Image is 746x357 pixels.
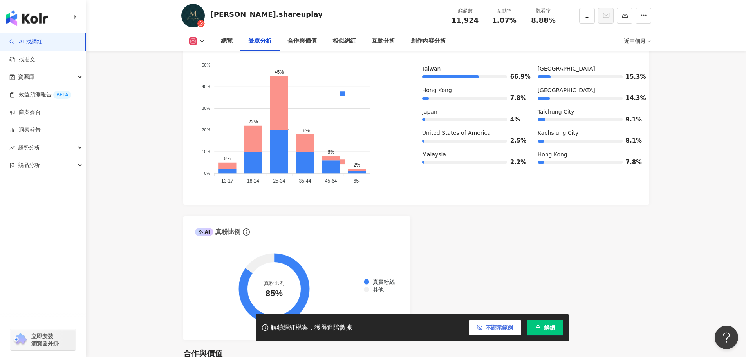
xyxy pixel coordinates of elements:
[538,87,638,94] div: [GEOGRAPHIC_DATA]
[510,117,522,123] span: 4%
[367,287,384,293] span: 其他
[626,95,638,101] span: 14.3%
[422,65,522,73] div: Taiwan
[411,36,446,46] div: 創作內容分析
[273,179,285,184] tspan: 25-34
[204,171,210,176] tspan: 0%
[372,36,395,46] div: 互動分析
[531,16,555,24] span: 8.88%
[529,7,558,15] div: 觀看率
[510,159,522,165] span: 2.2%
[422,151,522,159] div: Malaysia
[332,36,356,46] div: 相似網紅
[195,228,214,236] div: AI
[248,36,272,46] div: 受眾分析
[202,106,210,111] tspan: 30%
[490,7,519,15] div: 互動率
[624,35,651,47] div: 近三個月
[538,65,638,73] div: [GEOGRAPHIC_DATA]
[422,129,522,137] div: United States of America
[353,179,360,184] tspan: 65-
[9,91,71,99] a: 效益預測報告BETA
[422,87,522,94] div: Hong Kong
[18,139,40,156] span: 趨勢分析
[195,228,241,236] div: 真粉比例
[202,63,210,67] tspan: 50%
[9,38,42,46] a: searchAI 找網紅
[492,16,516,24] span: 1.07%
[450,7,480,15] div: 追蹤數
[13,333,28,346] img: chrome extension
[527,320,563,335] button: 解鎖
[626,138,638,144] span: 8.1%
[6,10,48,26] img: logo
[538,151,638,159] div: Hong Kong
[221,36,233,46] div: 總覽
[31,333,59,347] span: 立即安裝 瀏覽器外掛
[18,156,40,174] span: 競品分析
[510,74,522,80] span: 66.9%
[538,108,638,116] div: Taichung City
[538,129,638,137] div: Kaohsiung City
[626,74,638,80] span: 15.3%
[626,159,638,165] span: 7.8%
[469,320,521,335] button: 不顯示範例
[510,138,522,144] span: 2.5%
[247,179,259,184] tspan: 18-24
[486,324,513,331] span: 不顯示範例
[9,126,41,134] a: 洞察報告
[211,9,323,19] div: [PERSON_NAME].shareuplay
[202,149,210,154] tspan: 10%
[18,68,34,86] span: 資源庫
[367,279,395,285] span: 真實粉絲
[271,324,352,332] div: 解鎖網紅檔案，獲得進階數據
[221,179,233,184] tspan: 13-17
[287,36,317,46] div: 合作與價值
[510,95,522,101] span: 7.8%
[9,109,41,116] a: 商案媒合
[181,4,205,27] img: KOL Avatar
[10,329,76,350] a: chrome extension立即安裝 瀏覽器外掛
[242,227,251,237] span: info-circle
[422,108,522,116] div: Japan
[325,179,337,184] tspan: 45-64
[299,179,311,184] tspan: 35-44
[202,128,210,132] tspan: 20%
[626,117,638,123] span: 9.1%
[9,56,35,63] a: 找貼文
[9,145,15,150] span: rise
[202,84,210,89] tspan: 40%
[544,324,555,331] span: 解鎖
[452,16,479,24] span: 11,924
